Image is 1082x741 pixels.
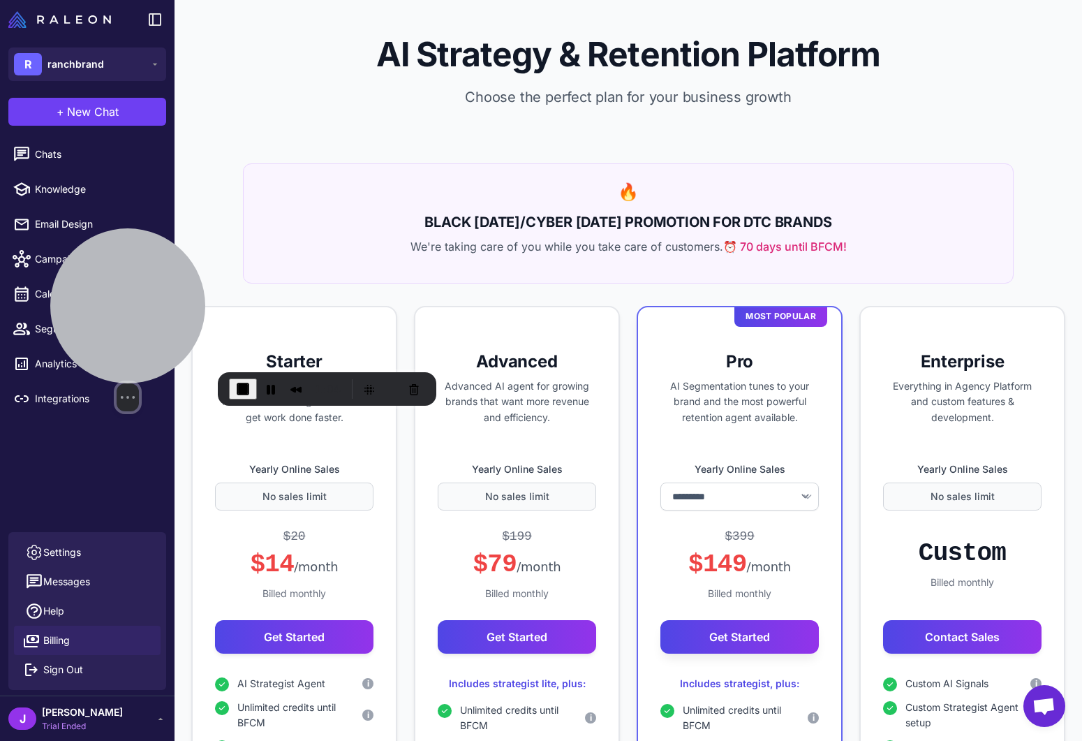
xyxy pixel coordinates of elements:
span: [PERSON_NAME] [42,705,123,720]
a: Email Design [6,210,169,239]
h1: AI Strategy & Retention Platform [197,34,1060,75]
span: No sales limit [485,489,549,504]
div: $20 [283,527,306,546]
button: Contact Sales [883,620,1042,654]
button: Sign Out [14,655,161,684]
span: /month [294,559,338,574]
span: Unlimited credits until BFCM [460,703,585,733]
a: Help [14,596,161,626]
h3: Starter [215,351,373,373]
span: Trial Ended [42,720,123,733]
span: Calendar [35,286,158,302]
a: Raleon Logo [8,11,117,28]
label: Yearly Online Sales [438,462,596,477]
a: Chats [6,140,169,169]
span: Help [43,603,64,619]
div: Open chat [1023,685,1065,727]
span: Custom AI Signals [905,676,988,691]
span: Custom Strategist Agent setup [905,700,1030,731]
div: Billed monthly [215,586,373,601]
span: i [813,712,815,724]
span: /month [747,559,791,574]
span: Billing [43,633,70,648]
div: $399 [725,527,755,546]
button: Get Started [215,620,373,654]
span: Messages [43,574,90,589]
img: Raleon Logo [8,11,111,28]
span: i [367,709,369,721]
h3: Pro [660,351,819,373]
button: Messages [14,567,161,596]
span: Knowledge [35,182,158,197]
span: Settings [43,545,81,560]
span: Analytics [35,356,158,372]
a: Calendar [6,279,169,309]
div: Includes strategist, plus: [660,676,819,691]
div: $14 [250,549,338,580]
div: Billed monthly [660,586,819,601]
a: Knowledge [6,175,169,204]
span: + [57,103,64,120]
p: Advanced AI agent for growing brands that want more revenue and efficiency. [438,379,596,426]
span: ranchbrand [47,57,104,72]
div: $79 [473,549,561,580]
h3: Advanced [438,351,596,373]
div: Includes strategist lite, plus: [438,676,596,691]
span: AI Strategist Agent [237,676,325,691]
button: Get Started [660,620,819,654]
span: i [1035,677,1037,690]
div: Billed monthly [883,575,1042,590]
span: Sign Out [43,662,83,677]
p: AI Segmentation tunes to your brand and the most powerful retention agent available. [660,379,819,426]
label: Yearly Online Sales [660,462,819,477]
a: Integrations [6,384,169,413]
span: Segments [35,321,158,337]
div: R [14,53,42,75]
span: /month [517,559,561,574]
span: No sales limit [931,489,995,504]
h3: Enterprise [883,351,1042,373]
p: We're taking care of you while you take care of customers. [260,238,996,255]
span: Chats [35,147,158,162]
span: No sales limit [262,489,327,504]
button: +New Chat [8,98,166,126]
button: Rranchbrand [8,47,166,81]
label: Yearly Online Sales [215,462,373,477]
div: Billed monthly [438,586,596,601]
p: Everything in Agency Platform and custom features & development. [883,379,1042,426]
button: Get Started [438,620,596,654]
span: i [367,677,369,690]
span: New Chat [67,103,119,120]
span: 🔥 [618,182,639,202]
span: Unlimited credits until BFCM [237,700,362,731]
a: Analytics [6,349,169,379]
div: J [8,707,36,730]
span: i [590,712,592,724]
div: Custom [919,538,1006,569]
h2: BLACK [DATE]/CYBER [DATE] PROMOTION FOR DTC BRANDS [260,212,996,233]
p: Perfect for smaller brands or freelancers wanting to use AI to get work done faster. [215,379,373,426]
a: Segments [6,314,169,344]
span: Unlimited credits until BFCM [683,703,808,733]
span: Campaigns [35,251,158,267]
span: Integrations [35,391,158,406]
label: Yearly Online Sales [883,462,1042,477]
div: Most Popular [734,306,827,327]
a: Campaigns [6,244,169,274]
span: ⏰ 70 days until BFCM! [723,238,847,255]
p: Choose the perfect plan for your business growth [197,87,1060,108]
span: Email Design [35,217,158,232]
div: $149 [688,549,791,580]
div: $199 [502,527,532,546]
